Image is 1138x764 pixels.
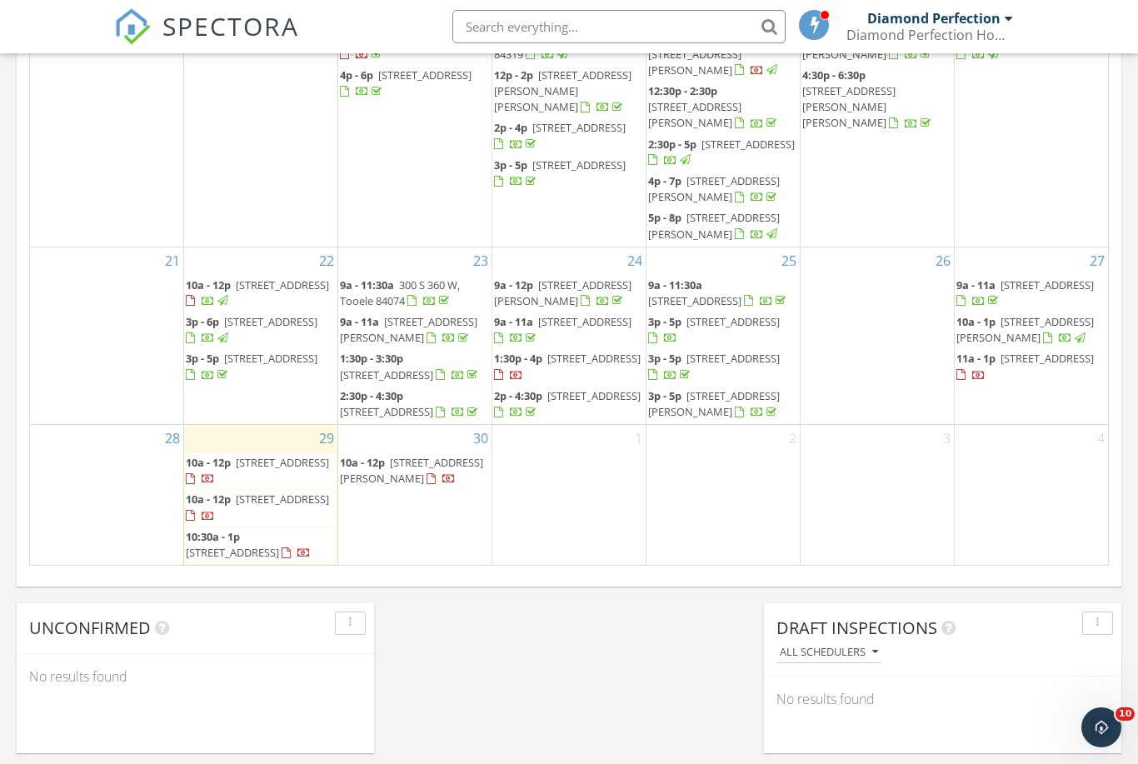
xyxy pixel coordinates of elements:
a: 10a - 12p [STREET_ADDRESS] [186,455,329,486]
a: 11a - 1p [STREET_ADDRESS] [956,349,1106,385]
span: 4p - 6p [340,67,373,82]
td: Go to September 29, 2025 [184,425,338,566]
span: [STREET_ADDRESS] [648,293,741,308]
a: Go to September 28, 2025 [162,425,183,452]
a: 3p - 5p [STREET_ADDRESS] [648,312,798,348]
a: 10a - 12p [STREET_ADDRESS] [186,277,329,308]
a: 3p - 5:30p [STREET_ADDRESS] [340,31,487,62]
span: Draft Inspections [776,617,937,639]
a: Go to October 4, 2025 [1094,425,1108,452]
a: 10:30a - 1p [STREET_ADDRESS] [186,527,336,563]
td: Go to September 30, 2025 [338,425,492,566]
span: [STREET_ADDRESS] [186,545,279,560]
span: [STREET_ADDRESS][PERSON_NAME] [340,455,483,486]
span: 5p - 8p [648,210,681,225]
a: 2p - 4:30p [STREET_ADDRESS] [494,388,641,419]
span: [STREET_ADDRESS] [686,314,780,329]
span: [STREET_ADDRESS][PERSON_NAME][PERSON_NAME] [802,83,896,130]
span: 1:30p - 3:30p [340,351,403,366]
td: Go to October 3, 2025 [800,425,954,566]
a: 9a - 11a 66 W 400 S, Hyrum 84319 [494,31,629,62]
a: 10:30a - 1p [STREET_ADDRESS] [186,529,311,560]
a: 3p - 6p [STREET_ADDRESS] [186,314,317,345]
span: [STREET_ADDRESS] [1001,351,1094,366]
span: 3p - 5p [648,388,681,403]
span: 9a - 12p [494,277,533,292]
td: Go to October 1, 2025 [492,425,646,566]
span: 9a - 11a [340,314,379,329]
a: Go to September 24, 2025 [624,247,646,274]
a: 9a - 11:30a [STREET_ADDRESS] [648,276,798,312]
span: 300 S 360 W, Tooele 84074 [340,277,460,308]
td: Go to October 2, 2025 [646,425,800,566]
span: [STREET_ADDRESS] [236,277,329,292]
a: 12:30p - 2:30p [STREET_ADDRESS][PERSON_NAME] [648,31,780,77]
span: 3p - 5p [648,351,681,366]
a: 10a - 12p [STREET_ADDRESS] [186,276,336,312]
span: [STREET_ADDRESS] [340,404,433,419]
td: Go to September 24, 2025 [492,247,646,424]
span: 10a - 12p [340,455,385,470]
span: [STREET_ADDRESS][PERSON_NAME] [648,388,780,419]
a: 1:30p - 4p [STREET_ADDRESS] [494,351,641,382]
a: 4p - 7p [STREET_ADDRESS][PERSON_NAME] [648,173,780,204]
a: 2:30p - 5p [STREET_ADDRESS] [648,135,798,171]
a: Go to October 3, 2025 [940,425,954,452]
img: The Best Home Inspection Software - Spectora [114,8,151,45]
a: 12:30p - 2:30p [STREET_ADDRESS][PERSON_NAME] [648,83,780,130]
a: SPECTORA [114,22,299,57]
span: [STREET_ADDRESS][PERSON_NAME] [648,173,780,204]
a: 5p - 8p [STREET_ADDRESS][PERSON_NAME] [648,208,798,244]
span: [STREET_ADDRESS] [1001,277,1094,292]
span: [STREET_ADDRESS] [236,455,329,470]
td: Go to September 26, 2025 [800,247,954,424]
span: 10a - 12p [186,455,231,470]
a: 10a - 1p [STREET_ADDRESS][PERSON_NAME] [956,312,1106,348]
a: 10a - 1p [STREET_ADDRESS][PERSON_NAME] [956,314,1094,345]
span: [STREET_ADDRESS] [701,137,795,152]
span: Unconfirmed [29,617,151,639]
a: 11a - 1p [STREET_ADDRESS] [956,351,1094,382]
span: [STREET_ADDRESS][PERSON_NAME] [956,314,1094,345]
a: Go to September 27, 2025 [1086,247,1108,274]
a: 2:30p - 5p [STREET_ADDRESS] [648,137,795,167]
a: 10a - 12p [STREET_ADDRESS] [186,453,336,489]
span: 3p - 5p [186,351,219,366]
span: [STREET_ADDRESS] [547,388,641,403]
span: 9a - 11:30a [340,277,394,292]
button: All schedulers [776,642,881,664]
a: 12p - 2p [STREET_ADDRESS][PERSON_NAME][PERSON_NAME] [494,66,644,118]
a: 2p - 4p [STREET_ADDRESS] [494,120,626,151]
span: [STREET_ADDRESS] [224,314,317,329]
a: 9a - 11:30a 300 S 360 W, Tooele 84074 [340,276,490,312]
span: [STREET_ADDRESS] [378,67,472,82]
span: [STREET_ADDRESS] [532,120,626,135]
a: 9a - 11a [STREET_ADDRESS][PERSON_NAME] [340,312,490,348]
div: Diamond Perfection [867,10,1001,27]
span: [STREET_ADDRESS] [538,314,631,329]
a: 9a - 11:30a [STREET_ADDRESS] [648,277,789,308]
span: 4p - 7p [648,173,681,188]
span: 10a - 12p [186,277,231,292]
span: 9a - 11a [956,277,996,292]
a: 3p - 6p [STREET_ADDRESS] [186,312,336,348]
a: 5p - 8p [STREET_ADDRESS][PERSON_NAME] [648,210,780,241]
a: 2:30p - 4:30p [STREET_ADDRESS] [340,388,481,419]
span: 2p - 4:30p [494,388,542,403]
a: 4p - 6p [STREET_ADDRESS] [340,66,490,102]
a: 12p - 2p [STREET_ADDRESS][PERSON_NAME][PERSON_NAME] [494,67,631,114]
span: 12:30p - 2:30p [648,83,717,98]
a: 3p - 5p [STREET_ADDRESS] [648,351,780,382]
a: 3p - 5p [STREET_ADDRESS] [648,349,798,385]
a: 4:30p - 6:30p [STREET_ADDRESS][PERSON_NAME][PERSON_NAME] [802,66,952,134]
a: 10a - 12p [STREET_ADDRESS] [186,492,329,522]
span: [STREET_ADDRESS] [224,351,317,366]
div: No results found [17,654,374,699]
a: 2p - 4:30p [STREET_ADDRESS] [494,387,644,422]
a: Go to September 30, 2025 [470,425,492,452]
span: [STREET_ADDRESS][PERSON_NAME] [648,47,741,77]
td: Go to September 27, 2025 [954,247,1108,424]
span: 2:30p - 4:30p [340,388,403,403]
a: 10a - 12p [STREET_ADDRESS][PERSON_NAME] [340,453,490,489]
span: 10a - 1p [956,314,996,329]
